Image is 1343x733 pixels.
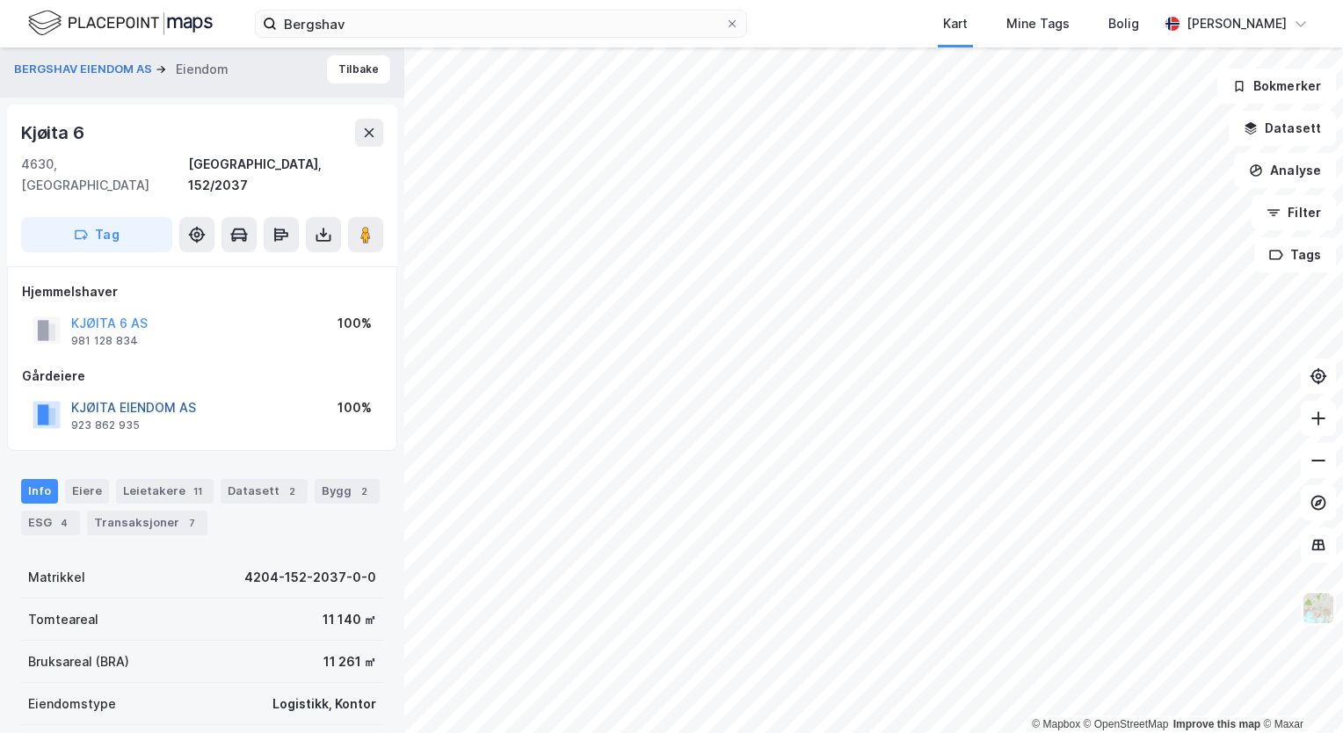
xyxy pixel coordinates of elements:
[1173,718,1260,730] a: Improve this map
[65,479,109,504] div: Eiere
[244,567,376,588] div: 4204-152-2037-0-0
[323,651,376,672] div: 11 261 ㎡
[355,483,373,500] div: 2
[327,55,390,83] button: Tilbake
[1006,13,1070,34] div: Mine Tags
[1108,13,1139,34] div: Bolig
[277,11,725,37] input: Søk på adresse, matrikkel, gårdeiere, leietakere eller personer
[1084,718,1169,730] a: OpenStreetMap
[943,13,968,34] div: Kart
[323,609,376,630] div: 11 140 ㎡
[1302,591,1335,625] img: Z
[22,366,382,387] div: Gårdeiere
[189,483,207,500] div: 11
[1252,195,1336,230] button: Filter
[338,397,372,418] div: 100%
[21,479,58,504] div: Info
[1234,153,1336,188] button: Analyse
[1255,649,1343,733] iframe: Chat Widget
[55,514,73,532] div: 4
[283,483,301,500] div: 2
[21,511,80,535] div: ESG
[87,511,207,535] div: Transaksjoner
[116,479,214,504] div: Leietakere
[183,514,200,532] div: 7
[71,418,140,432] div: 923 862 935
[315,479,380,504] div: Bygg
[221,479,308,504] div: Datasett
[28,609,98,630] div: Tomteareal
[28,651,129,672] div: Bruksareal (BRA)
[188,154,383,196] div: [GEOGRAPHIC_DATA], 152/2037
[176,59,229,80] div: Eiendom
[28,8,213,39] img: logo.f888ab2527a4732fd821a326f86c7f29.svg
[1032,718,1080,730] a: Mapbox
[28,693,116,715] div: Eiendomstype
[28,567,85,588] div: Matrikkel
[1229,111,1336,146] button: Datasett
[14,61,156,78] button: BERGSHAV EIENDOM AS
[21,119,87,147] div: Kjøita 6
[1254,237,1336,272] button: Tags
[272,693,376,715] div: Logistikk, Kontor
[21,217,172,252] button: Tag
[21,154,188,196] div: 4630, [GEOGRAPHIC_DATA]
[1217,69,1336,104] button: Bokmerker
[22,281,382,302] div: Hjemmelshaver
[71,334,138,348] div: 981 128 834
[338,313,372,334] div: 100%
[1187,13,1287,34] div: [PERSON_NAME]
